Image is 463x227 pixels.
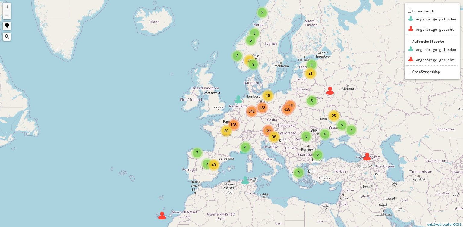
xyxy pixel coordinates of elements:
[249,109,255,113] span: 542
[259,106,265,110] span: 128
[236,54,238,58] span: 3
[265,129,271,133] span: 137
[311,63,313,67] span: 4
[408,70,411,73] input: OpenStreetMap
[224,129,228,133] span: 80
[416,14,456,24] td: Angehörige gefunden
[408,39,411,43] input: AufenthaltsorteAngehörige gefundenAngehörige gesucht
[416,45,456,54] td: Angehörige gefunden
[311,99,313,103] span: 5
[332,114,336,118] span: 25
[453,223,461,226] a: QGIS
[416,25,456,34] td: Angehörige gesucht
[272,135,276,139] span: 98
[244,145,247,149] span: 4
[412,70,440,74] span: OpenStreetMap
[298,171,300,175] span: 2
[287,104,293,108] span: 106
[3,3,11,11] a: Zoom in
[284,107,290,112] span: 625
[266,94,270,98] span: 15
[407,25,415,33] img: Geburtsorte_2_Angeh%C3%B6rigegesucht1.png
[3,22,11,30] a: Show me where I am
[407,45,415,53] img: Aufenthaltsorte_1_Angeh%C3%B6rigegefunden0.png
[250,38,252,42] span: 5
[261,11,263,15] span: 2
[350,128,352,132] span: 2
[324,132,326,136] span: 6
[254,31,256,36] span: 3
[252,62,254,67] span: 9
[305,134,307,138] span: 3
[442,223,452,226] a: Leaflet
[212,163,216,167] span: 40
[406,9,457,35] span: Geburtsorte
[341,123,343,127] span: 5
[416,55,456,65] td: Angehörige gesucht
[196,151,198,155] span: 7
[308,71,312,76] span: 21
[206,162,208,166] span: 3
[247,58,251,63] span: 27
[406,39,457,65] span: Aufenthaltsorte
[407,15,415,22] img: Geburtsorte_2_Angeh%C3%B6rigegefunden0.png
[408,9,411,13] input: GeburtsorteAngehörige gefundenAngehörige gesucht
[427,223,441,226] a: qgis2web
[231,123,237,127] span: 135
[317,153,319,157] span: 2
[3,11,11,19] a: Zoom out
[407,55,415,63] img: Aufenthaltsorte_1_Angeh%C3%B6rigegesucht1.png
